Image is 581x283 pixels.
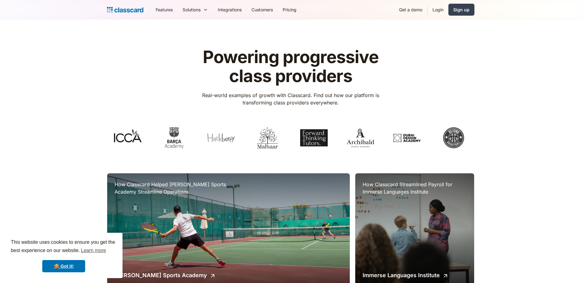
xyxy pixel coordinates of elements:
a: Get a demo [394,3,427,17]
h3: How Classcard Streamlined Payroll for Immerse Languages Institute [363,181,466,195]
a: dismiss cookie message [42,260,85,272]
a: Features [151,3,178,17]
p: Real-world examples of growth with Classcard. Find out how our platform is transforming class pro... [193,92,388,106]
a: learn more about cookies [80,246,107,255]
h2: [PERSON_NAME] Sports Academy [115,271,207,279]
a: Integrations [213,3,247,17]
div: Solutions [183,6,201,13]
a: Sign up [448,4,474,16]
a: Customers [247,3,278,17]
div: cookieconsent [5,233,123,278]
h3: How Classcard Helped [PERSON_NAME] Sports Academy Streamline Operations [115,181,237,195]
h1: Powering progressive class providers [193,48,388,85]
h2: Immerse Languages Institute [363,271,440,279]
a: home [107,6,143,14]
div: Solutions [178,3,213,17]
a: Login [428,3,448,17]
a: Pricing [278,3,301,17]
div: Sign up [453,6,470,13]
span: This website uses cookies to ensure you get the best experience on our website. [11,239,117,255]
